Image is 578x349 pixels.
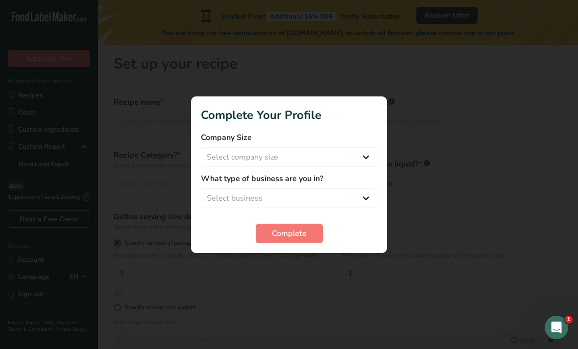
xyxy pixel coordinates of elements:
label: What type of business are you in? [201,173,377,185]
h1: Complete Your Profile [201,106,377,124]
span: 1 [565,316,573,324]
span: Complete [272,228,307,239]
iframe: Intercom live chat [545,316,568,339]
button: Complete [256,224,323,243]
label: Company Size [201,132,377,143]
